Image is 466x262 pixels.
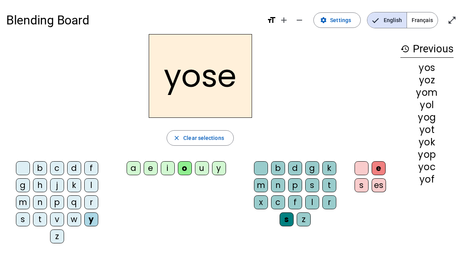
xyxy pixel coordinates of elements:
div: yos [400,63,454,72]
div: d [67,161,81,175]
div: a [127,161,141,175]
div: l [305,195,319,209]
div: i [161,161,175,175]
button: Clear selections [167,130,234,146]
div: f [84,161,98,175]
div: yog [400,113,454,122]
button: Decrease font size [292,12,307,28]
div: d [288,161,302,175]
div: c [50,161,64,175]
div: g [305,161,319,175]
div: t [33,212,47,226]
mat-icon: remove [295,16,304,25]
mat-icon: add [279,16,289,25]
div: s [16,212,30,226]
div: m [16,195,30,209]
div: e [372,161,386,175]
span: English [367,12,407,28]
span: Clear selections [183,133,224,143]
div: yop [400,150,454,159]
div: j [50,178,64,192]
div: s [355,178,369,192]
div: z [50,229,64,243]
div: u [195,161,209,175]
div: yol [400,100,454,110]
button: Increase font size [276,12,292,28]
div: y [84,212,98,226]
div: yof [400,175,454,184]
button: Enter full screen [444,12,460,28]
div: k [67,178,81,192]
div: e [144,161,158,175]
div: p [288,178,302,192]
mat-icon: close [173,134,180,141]
button: Settings [313,12,361,28]
div: m [254,178,268,192]
div: x [254,195,268,209]
div: c [271,195,285,209]
div: z [297,212,311,226]
div: g [16,178,30,192]
div: l [84,178,98,192]
div: s [305,178,319,192]
div: s [280,212,294,226]
div: v [50,212,64,226]
div: y [212,161,226,175]
mat-icon: open_in_full [447,16,457,25]
div: o [178,161,192,175]
div: h [33,178,47,192]
div: b [33,161,47,175]
div: n [33,195,47,209]
span: Français [407,12,438,28]
mat-icon: format_size [267,16,276,25]
div: yot [400,125,454,134]
div: yom [400,88,454,97]
div: w [67,212,81,226]
div: es [372,178,386,192]
div: n [271,178,285,192]
div: k [322,161,336,175]
div: b [271,161,285,175]
div: yok [400,138,454,147]
div: yoc [400,162,454,172]
div: r [322,195,336,209]
div: q [67,195,81,209]
mat-icon: history [400,44,410,53]
mat-button-toggle-group: Language selection [367,12,438,28]
mat-icon: settings [320,17,327,24]
div: yoz [400,76,454,85]
h2: yose [149,34,252,118]
div: p [50,195,64,209]
h1: Blending Board [6,8,261,33]
div: t [322,178,336,192]
h3: Previous [400,40,454,58]
div: r [84,195,98,209]
span: Settings [330,16,351,25]
div: f [288,195,302,209]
